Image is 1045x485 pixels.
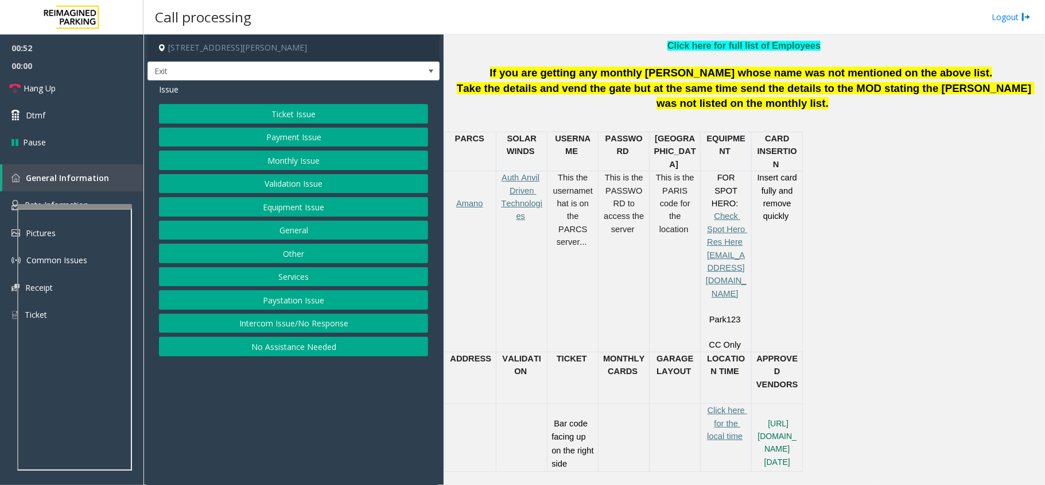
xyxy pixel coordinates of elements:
[709,340,741,349] span: CC Only
[11,229,20,237] img: 'icon'
[757,134,797,169] span: CARD INSERTION
[159,197,428,217] button: Equipment Issue
[147,34,440,61] h4: [STREET_ADDRESS][PERSON_NAME]
[706,251,747,298] a: [EMAIL_ADDRESS][DOMAIN_NAME]
[159,337,428,356] button: No Assistance Needed
[551,419,596,468] span: Bar code facing up on the right side
[159,267,428,287] button: Services
[456,199,483,208] a: Amano
[756,354,798,389] span: APPROVED VENDORS
[656,173,697,234] span: This is the PARIS code for the location
[11,284,20,291] img: 'icon'
[457,82,1035,110] span: Take the details and vend the gate but at the same time send the details to the MOD stating the [...
[707,406,747,441] a: Click here for the local time
[11,174,20,182] img: 'icon'
[159,104,428,124] button: Ticket Issue
[502,173,539,182] a: Auth Anvil
[654,134,696,169] span: [GEOGRAPHIC_DATA]
[26,109,45,121] span: Dtmf
[450,354,491,363] span: ADDRESS
[148,62,381,80] span: Exit
[159,290,428,310] button: Paystation Issue
[149,3,257,31] h3: Call processing
[707,211,747,247] a: Check Spot Hero Res Here
[24,82,56,94] span: Hang Up
[707,134,746,156] span: EQUIPMENT
[26,172,109,183] span: General Information
[159,244,428,263] button: Other
[507,134,539,156] span: SOLAR WINDS
[709,315,741,324] span: Park123
[11,200,19,210] img: 'icon'
[159,151,428,170] button: Monthly Issue
[501,186,542,221] a: Driven Technologies
[555,134,591,156] span: USERNAME
[604,173,646,234] span: This is the PASSWORD to access the server
[25,199,88,210] span: Rate Information
[757,173,799,221] span: Insert card fully and remove quickly
[455,134,484,143] span: PARCS
[1021,11,1031,23] img: logout
[557,186,593,247] span: that is on the PARCS server...
[757,419,797,467] a: [URL][DOMAIN_NAME][DATE]
[159,128,428,147] button: Payment Issue
[490,67,993,79] span: If you are getting any monthly [PERSON_NAME] whose name was not mentioned on the above list.
[667,41,821,51] a: Click here for full list of Employees
[656,354,696,376] span: GARAGE LAYOUT
[503,354,542,376] span: VALIDATION
[605,134,643,156] span: PASSWOR
[159,174,428,194] button: Validation Issue
[992,11,1031,23] a: Logout
[707,354,745,376] span: LOCATION TIME
[159,314,428,333] button: Intercom Issue/No Response
[23,136,46,148] span: Pause
[603,354,647,376] span: MONTHLY CARDS
[712,173,740,208] span: FOR SPOT HERO:
[553,173,591,195] span: This the username
[11,256,21,265] img: 'icon'
[557,354,587,363] span: TICKET
[2,164,143,191] a: General Information
[159,221,428,240] button: General
[11,310,19,320] img: 'icon'
[623,147,629,156] span: D
[826,97,829,109] span: .
[159,83,178,95] span: Issue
